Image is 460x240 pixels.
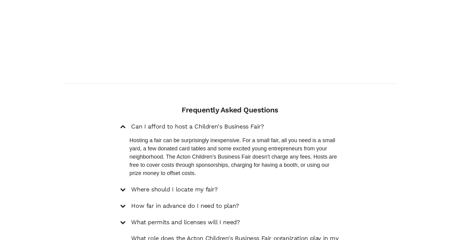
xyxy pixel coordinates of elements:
h5: Can I afford to host a Children's Business Fair? [131,123,264,130]
p: Hosting a fair can be surprisingly inexpensive. For a small fair, all you need is a small yard, a... [129,136,340,177]
h5: What permits and licenses will I need? [131,219,240,226]
h4: Frequently Asked Questions [120,106,340,115]
h5: How far in advance do I need to plan? [131,202,239,210]
h5: Where should I locate my fair? [131,186,218,193]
